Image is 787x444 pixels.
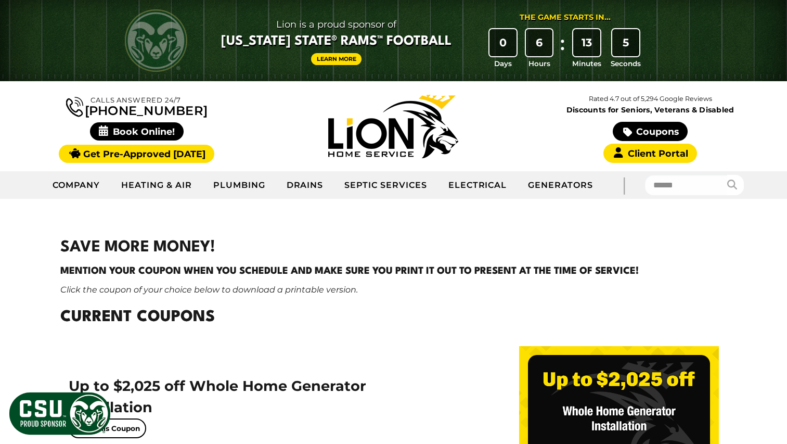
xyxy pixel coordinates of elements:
[60,285,358,295] em: Click the coupon of your choice below to download a printable version.
[334,172,437,198] a: Septic Services
[221,33,451,50] span: [US_STATE] State® Rams™ Football
[59,145,214,163] a: Get Pre-Approved [DATE]
[42,172,111,198] a: Company
[60,264,727,278] h4: Mention your coupon when you schedule and make sure you print it out to present at the time of se...
[276,172,334,198] a: Drains
[518,172,603,198] a: Generators
[311,53,362,65] a: Learn More
[526,29,553,56] div: 6
[528,58,550,69] span: Hours
[572,58,601,69] span: Minutes
[66,95,208,117] a: [PHONE_NUMBER]
[611,58,641,69] span: Seconds
[60,240,215,255] strong: SAVE MORE MONEY!
[489,29,517,56] div: 0
[603,171,645,199] div: |
[69,377,366,416] span: Up to $2,025 off Whole Home Generator Installation
[524,106,777,113] span: Discounts for Seniors, Veterans & Disabled
[557,29,567,69] div: :
[221,16,451,33] span: Lion is a proud sponsor of
[203,172,276,198] a: Plumbing
[328,95,458,158] img: Lion Home Service
[494,58,512,69] span: Days
[60,306,727,329] h2: Current Coupons
[613,122,688,141] a: Coupons
[438,172,518,198] a: Electrical
[8,391,112,436] img: CSU Sponsor Badge
[125,9,187,72] img: CSU Rams logo
[111,172,202,198] a: Heating & Air
[522,93,779,105] p: Rated 4.7 out of 5,294 Google Reviews
[603,144,697,163] a: Client Portal
[520,12,611,23] div: The Game Starts in...
[90,122,184,141] span: Book Online!
[573,29,600,56] div: 13
[612,29,639,56] div: 5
